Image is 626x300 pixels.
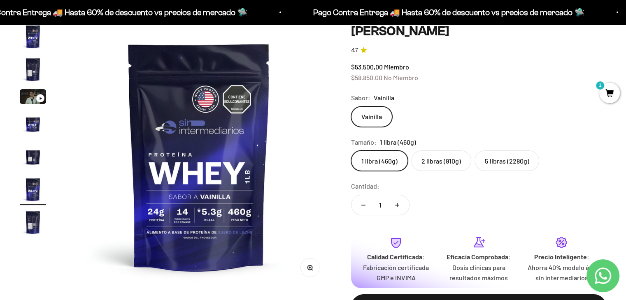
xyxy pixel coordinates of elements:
img: Proteína Whey - Vainilla [20,23,46,50]
span: Vainilla [374,92,394,103]
button: Ir al artículo 5 [20,143,46,172]
span: $53.500,00 [351,63,383,71]
p: Ahorra 40% modelo ágil sin intermediarios [527,262,596,283]
p: Fabricación certificada GMP e INVIMA [361,262,431,283]
p: Pago Contra Entrega 🚚 Hasta 60% de descuento vs precios de mercado 🛸 [284,6,556,19]
p: Dosis clínicas para resultados máximos [444,262,514,283]
legend: Tamaño: [351,137,377,148]
div: Más detalles sobre la fecha exacta de entrega. [10,63,170,78]
div: Un mensaje de garantía de satisfacción visible. [10,80,170,94]
span: 1 libra (460g) [380,137,416,148]
button: Aumentar cantidad [385,195,409,215]
span: $58.850,00 [351,74,382,81]
div: La confirmación de la pureza de los ingredientes. [10,96,170,118]
h1: [PERSON_NAME] [351,23,606,39]
a: 4.74.7 de 5.0 estrellas [351,46,606,55]
button: Ir al artículo 3 [20,89,46,106]
div: Un aval de expertos o estudios clínicos en la página. [10,39,170,61]
label: Cantidad: [351,181,379,192]
strong: Precio Inteligente: [534,253,589,261]
strong: Eficacia Comprobada: [447,253,511,261]
span: No Miembro [384,74,418,81]
img: Proteína Whey - Vainilla [66,23,332,288]
button: Ir al artículo 7 [20,209,46,238]
span: Miembro [384,63,409,71]
button: Reducir cantidad [351,195,375,215]
p: ¿Qué te daría la seguridad final para añadir este producto a tu carrito? [10,13,170,32]
legend: Sabor: [351,92,370,103]
img: Proteína Whey - Vainilla [20,56,46,83]
button: Ir al artículo 6 [20,176,46,205]
button: Enviar [134,122,170,136]
button: Ir al artículo 2 [20,56,46,85]
span: Enviar [135,122,170,136]
img: Proteína Whey - Vainilla [20,111,46,137]
img: Proteína Whey - Vainilla [20,143,46,170]
img: Proteína Whey - Vainilla [20,176,46,203]
button: Ir al artículo 4 [20,111,46,139]
img: Proteína Whey - Vainilla [20,209,46,235]
mark: 1 [595,81,605,90]
strong: Calidad Certificada: [367,253,425,261]
span: 4.7 [351,46,358,55]
button: Ir al artículo 1 [20,23,46,52]
a: 1 [599,89,620,98]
